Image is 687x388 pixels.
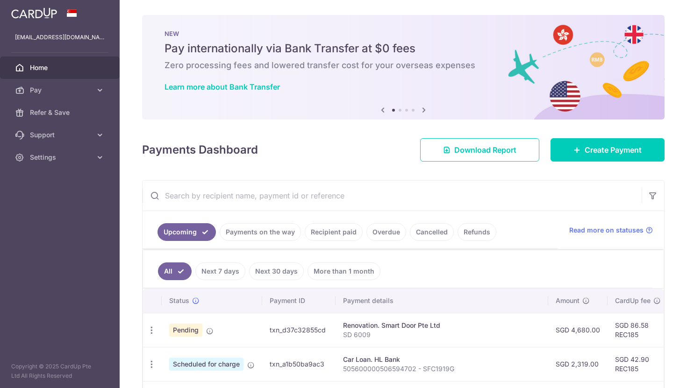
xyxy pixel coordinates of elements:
span: Support [30,130,92,140]
th: Payment details [336,289,548,313]
span: Download Report [454,144,516,155]
span: Pay [30,85,92,95]
p: SD 6009 [343,330,541,339]
span: Status [169,296,189,305]
a: Cancelled [410,223,454,241]
span: Scheduled for charge [169,358,243,371]
a: More than 1 month [308,262,380,280]
td: SGD 86.58 REC185 [608,313,668,347]
span: Create Payment [585,144,642,155]
a: Upcoming [157,223,216,241]
td: SGD 4,680.00 [548,313,608,347]
h6: Zero processing fees and lowered transfer cost for your overseas expenses [165,60,642,71]
h4: Payments Dashboard [142,141,258,158]
a: All [158,262,192,280]
a: Read more on statuses [569,226,653,235]
td: txn_d37c32855cd [262,313,336,347]
p: [EMAIL_ADDRESS][DOMAIN_NAME] [15,33,105,42]
td: SGD 42.90 REC185 [608,347,668,381]
p: 505600000506594702 - SFC1919G [343,364,541,374]
span: Refer & Save [30,108,92,117]
div: Renovation. Smart Door Pte Ltd [343,321,541,330]
td: SGD 2,319.00 [548,347,608,381]
a: Overdue [366,223,406,241]
img: Bank transfer banner [142,15,665,120]
span: Read more on statuses [569,226,644,235]
p: NEW [165,30,642,37]
a: Next 7 days [195,262,245,280]
a: Next 30 days [249,262,304,280]
img: CardUp [11,7,57,19]
span: Amount [556,296,580,305]
a: Payments on the way [220,223,301,241]
span: Pending [169,324,202,337]
span: Home [30,63,92,72]
th: Payment ID [262,289,336,313]
div: Car Loan. HL Bank [343,355,541,364]
a: Refunds [458,223,496,241]
a: Create Payment [551,138,665,162]
a: Learn more about Bank Transfer [165,82,280,92]
span: CardUp fee [615,296,651,305]
input: Search by recipient name, payment id or reference [143,181,642,211]
span: Settings [30,153,92,162]
a: Recipient paid [305,223,363,241]
a: Download Report [420,138,539,162]
td: txn_a1b50ba9ac3 [262,347,336,381]
h5: Pay internationally via Bank Transfer at $0 fees [165,41,642,56]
